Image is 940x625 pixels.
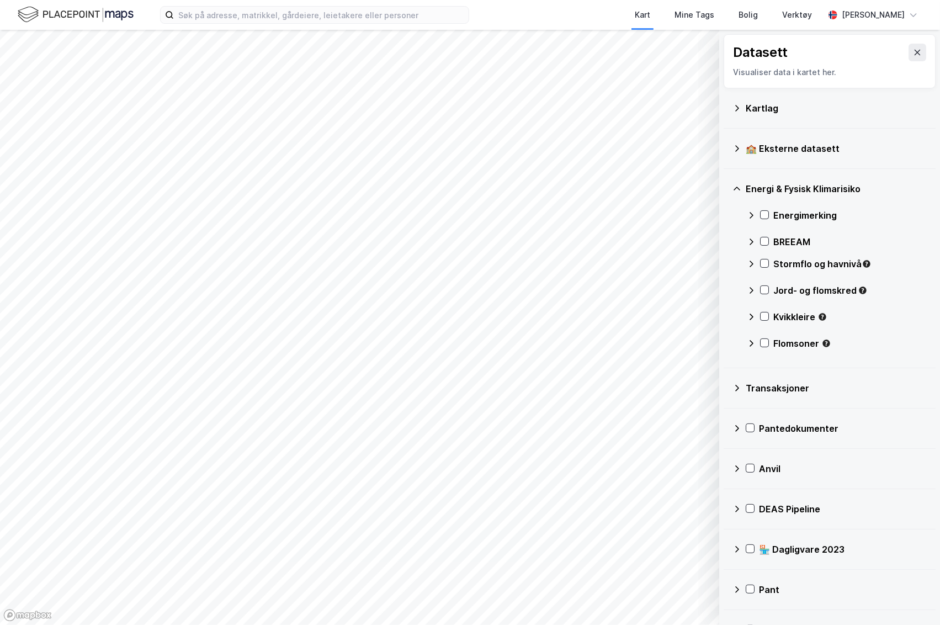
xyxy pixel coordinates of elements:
[733,66,926,79] div: Visualiser data i kartet her.
[746,142,927,155] div: 🏫 Eksterne datasett
[862,259,872,269] div: Tooltip anchor
[773,284,927,297] div: Jord- og flomskred
[746,182,927,195] div: Energi & Fysisk Klimarisiko
[759,543,927,556] div: 🏪 Dagligvare 2023
[759,422,927,435] div: Pantedokumenter
[675,8,714,22] div: Mine Tags
[733,44,788,61] div: Datasett
[858,285,868,295] div: Tooltip anchor
[759,462,927,475] div: Anvil
[773,257,927,271] div: Stormflo og havnivå
[821,338,831,348] div: Tooltip anchor
[739,8,758,22] div: Bolig
[746,382,927,395] div: Transaksjoner
[773,235,927,248] div: BREEAM
[746,102,927,115] div: Kartlag
[782,8,812,22] div: Verktøy
[3,609,52,622] a: Mapbox homepage
[18,5,134,24] img: logo.f888ab2527a4732fd821a326f86c7f29.svg
[635,8,650,22] div: Kart
[773,337,927,350] div: Flomsoner
[773,209,927,222] div: Energimerking
[759,502,927,516] div: DEAS Pipeline
[174,7,469,23] input: Søk på adresse, matrikkel, gårdeiere, leietakere eller personer
[817,312,827,322] div: Tooltip anchor
[773,310,927,324] div: Kvikkleire
[759,583,927,596] div: Pant
[842,8,905,22] div: [PERSON_NAME]
[885,572,940,625] iframe: Chat Widget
